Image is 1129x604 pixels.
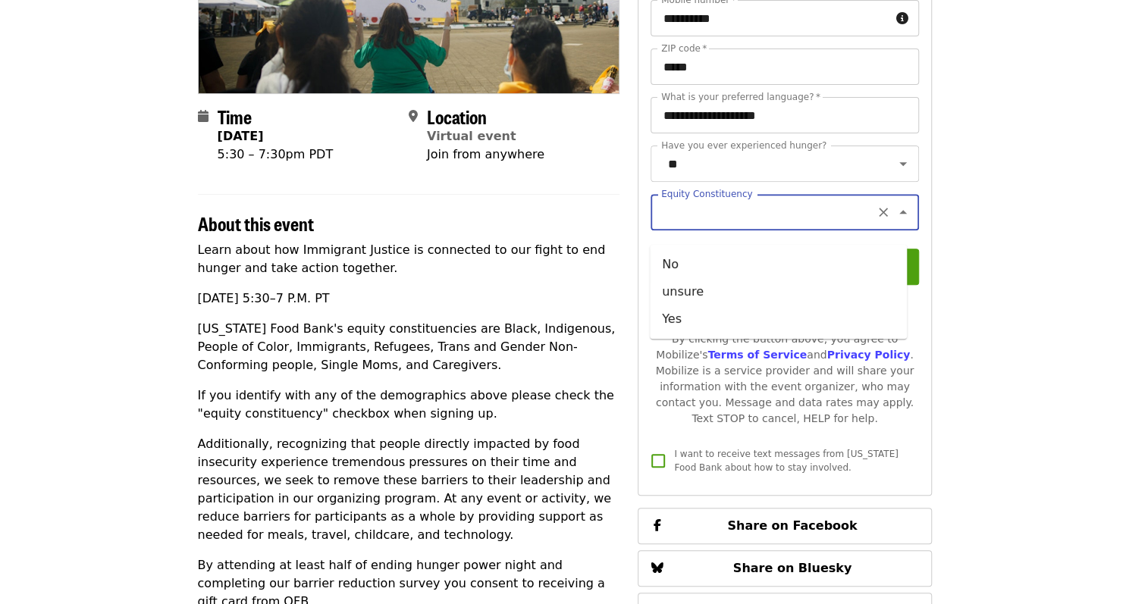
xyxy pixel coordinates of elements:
[218,146,334,164] div: 5:30 – 7:30pm PDT
[707,349,807,361] a: Terms of Service
[650,278,907,305] li: unsure
[661,189,752,199] label: Equity Constituency
[892,153,914,174] button: Open
[198,109,209,124] i: calendar icon
[651,331,918,427] div: By clicking the button above, you agree to Mobilize's and . Mobilize is a service provider and wi...
[198,241,620,277] p: Learn about how Immigrant Justice is connected to our fight to end hunger and take action together.
[650,251,907,278] li: No
[198,210,314,236] span: About this event
[409,109,418,124] i: map-marker-alt icon
[638,550,931,587] button: Share on Bluesky
[198,386,620,423] p: If you identify with any of the demographics above please check the "equity constituency" checkbo...
[427,103,487,130] span: Location
[727,518,857,533] span: Share on Facebook
[873,202,894,223] button: Clear
[896,11,908,26] i: circle-info icon
[661,44,707,53] label: ZIP code
[661,92,820,102] label: What is your preferred language?
[198,320,620,374] p: [US_STATE] Food Bank's equity constituencies are Black, Indigenous, People of Color, Immigrants, ...
[733,561,852,575] span: Share on Bluesky
[638,508,931,544] button: Share on Facebook
[427,147,544,161] span: Join from anywhere
[198,289,620,308] p: [DATE] 5:30–7 P.M. PT
[651,49,918,85] input: ZIP code
[218,129,264,143] strong: [DATE]
[427,129,516,143] a: Virtual event
[198,435,620,544] p: Additionally, recognizing that people directly impacted by food insecurity experience tremendous ...
[674,449,898,473] span: I want to receive text messages from [US_STATE] Food Bank about how to stay involved.
[826,349,910,361] a: Privacy Policy
[661,141,826,150] label: Have you ever experienced hunger?
[651,97,918,133] input: What is your preferred language?
[650,305,907,333] li: Yes
[892,202,914,223] button: Close
[218,103,252,130] span: Time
